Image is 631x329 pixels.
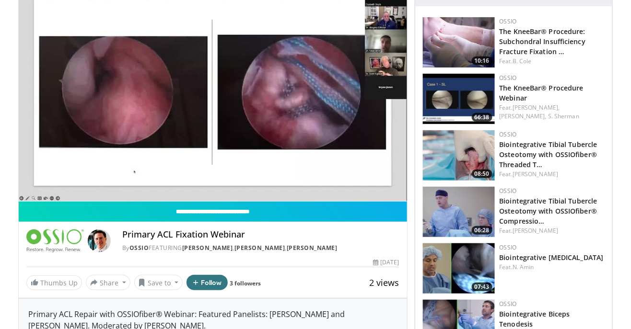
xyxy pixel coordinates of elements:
[129,244,149,252] a: OSSIO
[373,258,399,267] div: [DATE]
[500,112,547,120] a: [PERSON_NAME],
[500,103,605,121] div: Feat.
[423,187,495,237] a: 06:28
[26,275,82,290] a: Thumbs Up
[370,277,399,288] span: 2 views
[472,226,492,235] span: 06:28
[513,170,558,178] a: [PERSON_NAME]
[472,170,492,178] span: 08:50
[472,283,492,291] span: 07:43
[423,130,495,181] img: 14934b67-7d06-479f-8b24-1e3c477188f5.150x105_q85_crop-smart_upscale.jpg
[513,263,534,271] a: N. Amin
[500,263,605,272] div: Feat.
[423,187,495,237] img: 2fac5f83-3fa8-46d6-96c1-ffb83ee82a09.150x105_q85_crop-smart_upscale.jpg
[423,130,495,181] a: 08:50
[500,187,517,195] a: OSSIO
[548,112,579,120] a: S. Sherman
[122,244,399,252] div: By FEATURING , ,
[500,227,605,235] div: Feat.
[500,170,605,179] div: Feat.
[500,140,597,169] a: Biointegrative Tibial Tubercle Osteotomy with OSSIOfiber® Threaded T…
[423,17,495,68] img: c7fa0e63-843a-41fb-b12c-ba711dda1bcc.150x105_q85_crop-smart_upscale.jpg
[513,103,560,112] a: [PERSON_NAME],
[500,309,570,329] a: Biointegrative Biceps Tenodesis
[500,57,605,66] div: Feat.
[500,83,584,102] a: The KneeBar® Procedure Webinar
[187,275,228,290] button: Follow
[230,279,261,287] a: 3 followers
[423,243,495,294] a: 07:43
[287,244,338,252] a: [PERSON_NAME]
[513,227,558,235] a: [PERSON_NAME]
[234,244,285,252] a: [PERSON_NAME]
[500,17,517,25] a: OSSIO
[134,275,183,290] button: Save to
[500,253,604,262] a: Biointegrative [MEDICAL_DATA]
[472,57,492,65] span: 10:16
[472,113,492,122] span: 66:38
[423,74,495,124] img: fc62288f-2adf-48f5-a98b-740dd39a21f3.150x105_q85_crop-smart_upscale.jpg
[500,74,517,82] a: OSSIO
[500,130,517,138] a: OSSIO
[500,27,586,56] a: The KneeBar® Procedure: Subchondral Insufficiency Fracture Fixation …
[122,229,399,240] h4: Primary ACL Fixation Webinar
[423,74,495,124] a: 66:38
[423,243,495,294] img: 3fbd5ba4-9555-46dd-8132-c1644086e4f5.150x105_q85_crop-smart_upscale.jpg
[500,243,517,251] a: OSSIO
[26,229,84,252] img: OSSIO
[182,244,233,252] a: [PERSON_NAME]
[500,196,597,226] a: Biointegrative Tibial Tubercle Osteotomy with OSSIOfiber® Compressio…
[513,57,532,65] a: B. Cole
[86,275,130,290] button: Share
[423,17,495,68] a: 10:16
[88,229,111,252] img: Avatar
[500,300,517,308] a: OSSIO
